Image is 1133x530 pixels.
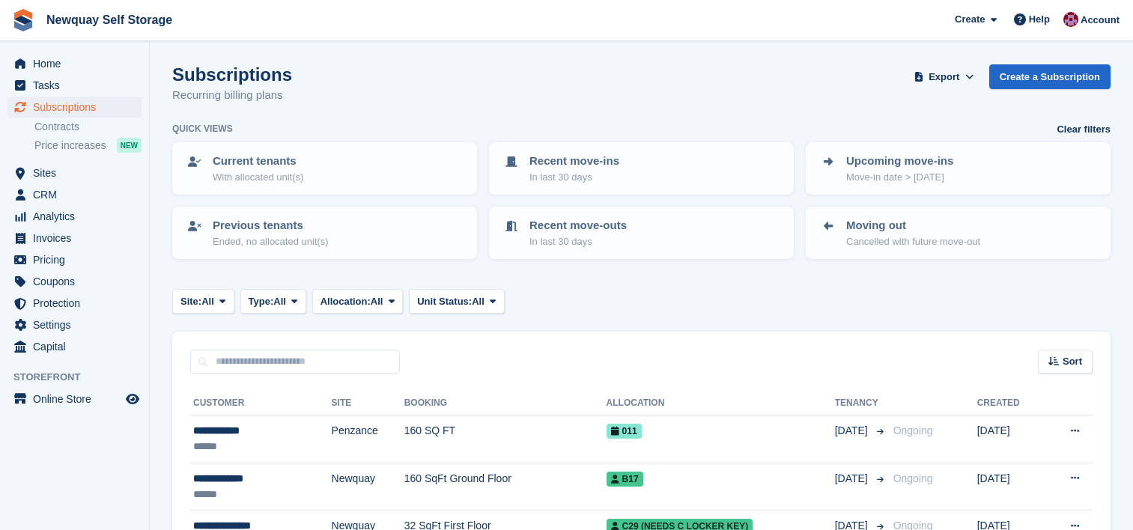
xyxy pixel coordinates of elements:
[807,208,1109,258] a: Moving out Cancelled with future move-out
[7,389,142,409] a: menu
[174,144,476,193] a: Current tenants With allocated unit(s)
[7,97,142,118] a: menu
[34,137,142,153] a: Price increases NEW
[404,463,607,511] td: 160 SqFt Ground Floor
[33,162,123,183] span: Sites
[977,415,1044,463] td: [DATE]
[404,392,607,415] th: Booking
[213,153,303,170] p: Current tenants
[190,392,332,415] th: Customer
[172,87,292,104] p: Recurring billing plans
[249,294,274,309] span: Type:
[846,234,980,249] p: Cancelled with future move-out
[1029,12,1050,27] span: Help
[607,392,835,415] th: Allocation
[201,294,214,309] span: All
[7,249,142,270] a: menu
[977,392,1044,415] th: Created
[7,184,142,205] a: menu
[332,463,404,511] td: Newquay
[34,138,106,153] span: Price increases
[33,206,123,227] span: Analytics
[371,294,383,309] span: All
[33,293,123,314] span: Protection
[12,9,34,31] img: stora-icon-8386f47178a22dfd0bd8f6a31ec36ba5ce8667c1dd55bd0f319d3a0aa187defe.svg
[332,415,404,463] td: Penzance
[7,293,142,314] a: menu
[490,144,792,193] a: Recent move-ins In last 30 days
[929,70,959,85] span: Export
[33,53,123,74] span: Home
[977,463,1044,511] td: [DATE]
[33,184,123,205] span: CRM
[213,234,329,249] p: Ended, no allocated unit(s)
[180,294,201,309] span: Site:
[33,75,123,96] span: Tasks
[174,208,476,258] a: Previous tenants Ended, no allocated unit(s)
[33,389,123,409] span: Online Store
[529,234,627,249] p: In last 30 days
[240,289,306,314] button: Type: All
[33,314,123,335] span: Settings
[911,64,977,89] button: Export
[33,249,123,270] span: Pricing
[33,97,123,118] span: Subscriptions
[273,294,286,309] span: All
[989,64,1111,89] a: Create a Subscription
[7,228,142,249] a: menu
[172,122,233,135] h6: Quick views
[332,392,404,415] th: Site
[529,170,619,185] p: In last 30 days
[34,120,142,134] a: Contracts
[172,289,234,314] button: Site: All
[7,75,142,96] a: menu
[40,7,178,32] a: Newquay Self Storage
[955,12,985,27] span: Create
[472,294,485,309] span: All
[7,206,142,227] a: menu
[1063,12,1078,27] img: Paul Upson
[33,336,123,357] span: Capital
[7,336,142,357] a: menu
[846,153,953,170] p: Upcoming move-ins
[7,162,142,183] a: menu
[807,144,1109,193] a: Upcoming move-ins Move-in date > [DATE]
[893,472,933,484] span: Ongoing
[172,64,292,85] h1: Subscriptions
[404,415,607,463] td: 160 SQ FT
[529,217,627,234] p: Recent move-outs
[607,424,642,439] span: 011
[835,392,887,415] th: Tenancy
[13,370,149,385] span: Storefront
[124,390,142,408] a: Preview store
[1081,13,1120,28] span: Account
[490,208,792,258] a: Recent move-outs In last 30 days
[417,294,472,309] span: Unit Status:
[1057,122,1111,137] a: Clear filters
[7,271,142,292] a: menu
[33,271,123,292] span: Coupons
[7,53,142,74] a: menu
[893,424,933,436] span: Ongoing
[321,294,371,309] span: Allocation:
[1063,354,1082,369] span: Sort
[835,471,871,487] span: [DATE]
[409,289,504,314] button: Unit Status: All
[846,217,980,234] p: Moving out
[213,217,329,234] p: Previous tenants
[312,289,404,314] button: Allocation: All
[529,153,619,170] p: Recent move-ins
[835,423,871,439] span: [DATE]
[7,314,142,335] a: menu
[607,472,643,487] span: B17
[213,170,303,185] p: With allocated unit(s)
[33,228,123,249] span: Invoices
[117,138,142,153] div: NEW
[846,170,953,185] p: Move-in date > [DATE]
